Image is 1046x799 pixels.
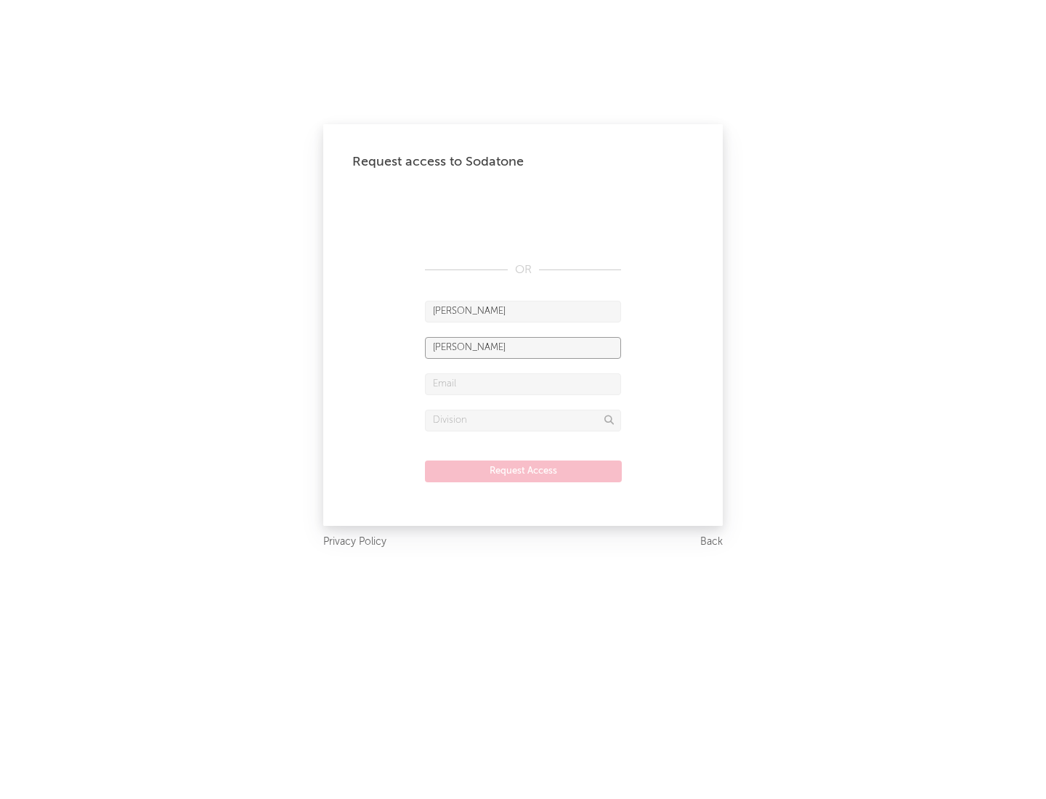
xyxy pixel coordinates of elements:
[425,373,621,395] input: Email
[323,533,386,551] a: Privacy Policy
[425,461,622,482] button: Request Access
[425,337,621,359] input: Last Name
[425,261,621,279] div: OR
[700,533,723,551] a: Back
[425,410,621,431] input: Division
[425,301,621,323] input: First Name
[352,153,694,171] div: Request access to Sodatone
